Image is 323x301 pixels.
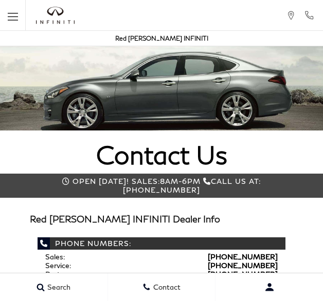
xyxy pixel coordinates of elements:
a: [PHONE_NUMBER] [208,252,278,261]
span: 8am-6pm [160,177,201,185]
a: [PHONE_NUMBER] [208,270,278,278]
a: [PHONE_NUMBER] [208,261,278,270]
span: Parts: [45,270,65,278]
span: Sales: [45,252,65,261]
a: infiniti [36,7,75,24]
h3: Red [PERSON_NAME] INFINITI Dealer Info [30,214,294,224]
span: Service: [45,261,71,270]
span: Open [DATE]! [73,177,129,185]
button: user-profile-menu [216,274,323,300]
span: Sales: [132,177,160,185]
span: Phone Numbers: [38,237,286,250]
h1: Contact Us [24,141,299,168]
a: Call Red Noland INFINITI [304,11,314,20]
img: INFINITI [36,7,75,24]
span: Search [45,283,70,292]
span: [PHONE_NUMBER] [123,185,200,194]
div: Call us at: [27,177,296,194]
span: Contact [151,283,181,292]
a: Red [PERSON_NAME] INFINITI [115,34,208,42]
